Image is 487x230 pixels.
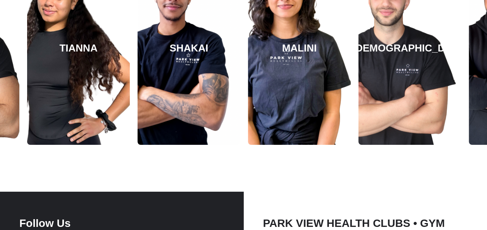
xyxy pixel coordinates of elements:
a: JOIN ANY GYM & GET 100% FREE ACCESS TO PVTV -JOIN NOW [1,173,486,191]
h3: [DEMOGRAPHIC_DATA] [352,42,467,54]
h3: MALINI [282,42,317,54]
p: JOIN ANY GYM & GET 100% FREE ACCESS TO PVTV - [1,173,486,191]
h3: TIANNA [59,42,97,54]
h4: Follow Us [19,217,224,230]
h3: SHAKAI [170,42,208,54]
b: JOIN NOW [308,178,339,185]
h4: PARK VIEW HEALTH CLUBS • GYM [263,217,468,230]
